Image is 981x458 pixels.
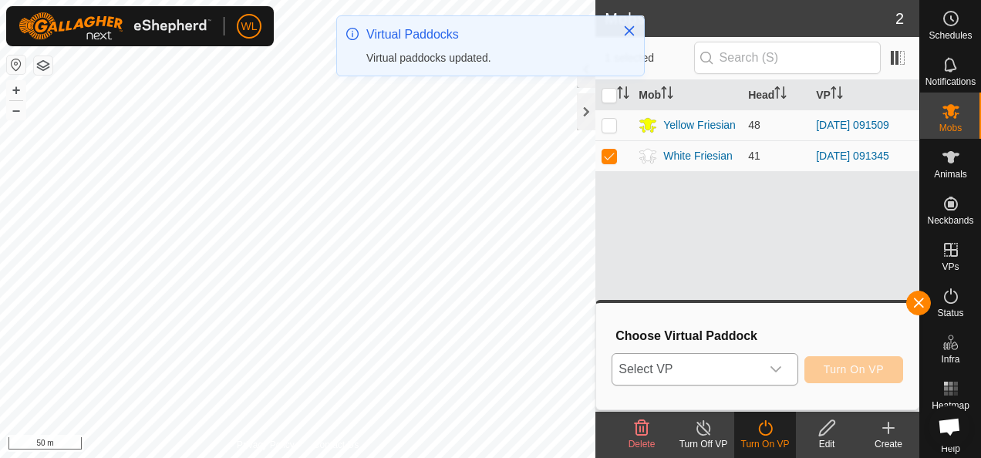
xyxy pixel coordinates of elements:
input: Search (S) [694,42,881,74]
div: White Friesian [663,148,732,164]
span: VPs [942,262,959,271]
button: Close [619,20,640,42]
a: [DATE] 091345 [816,150,889,162]
span: 1 selected [605,50,693,66]
a: [DATE] 091509 [816,119,889,131]
p-sorticon: Activate to sort [831,89,843,101]
span: Turn On VP [824,363,884,375]
p-sorticon: Activate to sort [617,89,629,101]
a: Privacy Policy [237,438,295,452]
div: Yellow Friesian [663,117,736,133]
h2: Mobs [605,9,895,28]
span: Notifications [925,77,976,86]
h3: Choose Virtual Paddock [615,328,903,343]
span: WL [241,19,258,35]
span: Neckbands [927,216,973,225]
th: VP [810,80,919,110]
span: Help [941,444,960,453]
span: Select VP [612,354,760,385]
button: Map Layers [34,56,52,75]
button: Reset Map [7,56,25,74]
th: Head [742,80,810,110]
button: + [7,81,25,99]
span: Status [937,308,963,318]
span: Heatmap [932,401,969,410]
span: Delete [629,439,656,450]
img: Gallagher Logo [19,12,211,40]
div: Turn On VP [734,437,796,451]
div: Virtual paddocks updated. [366,50,607,66]
span: Infra [941,355,959,364]
div: Edit [796,437,858,451]
span: Animals [934,170,967,179]
p-sorticon: Activate to sort [661,89,673,101]
p-sorticon: Activate to sort [774,89,787,101]
a: Contact Us [313,438,359,452]
button: Turn On VP [804,356,903,383]
span: Mobs [939,123,962,133]
div: Turn Off VP [673,437,734,451]
span: 41 [748,150,760,162]
th: Mob [632,80,742,110]
div: Create [858,437,919,451]
span: Schedules [929,31,972,40]
span: 2 [895,7,904,30]
div: Virtual Paddocks [366,25,607,44]
div: Open chat [929,406,970,447]
span: 48 [748,119,760,131]
button: – [7,101,25,120]
div: dropdown trigger [760,354,791,385]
